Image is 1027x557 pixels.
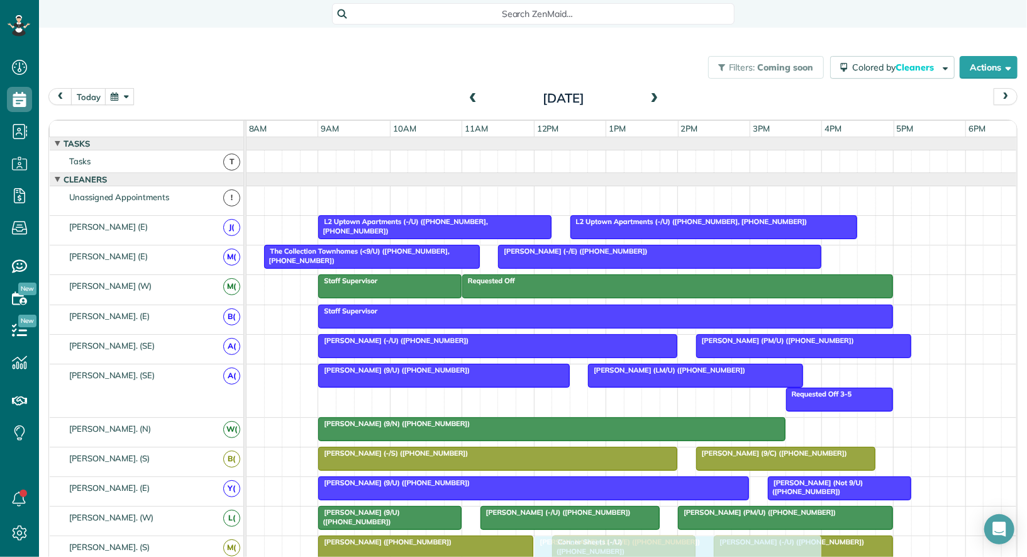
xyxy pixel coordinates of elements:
span: A( [223,338,240,355]
span: [PERSON_NAME]. (E) [67,311,152,321]
span: [PERSON_NAME] (W) [67,281,154,291]
span: [PERSON_NAME]. (S) [67,453,152,463]
span: 8am [247,123,270,133]
span: Requested Off 3-5 [786,390,853,398]
span: New [18,315,36,327]
span: 6pm [966,123,988,133]
span: [PERSON_NAME] (E) [67,222,150,232]
span: 10am [391,123,419,133]
span: 11am [462,123,491,133]
span: [PERSON_NAME] (-/U) ([PHONE_NUMBER]) [480,508,631,517]
span: Tasks [61,138,92,149]
span: M( [223,539,240,556]
span: L2 Uptown Apartments (-/U) ([PHONE_NUMBER], [PHONE_NUMBER]) [318,217,488,235]
span: Colored by [852,62,938,73]
span: New [18,283,36,295]
span: [PERSON_NAME] (9/C) ([PHONE_NUMBER]) [696,449,848,458]
span: [PERSON_NAME]. (W) [67,512,156,522]
span: Filters: [729,62,755,73]
span: 12pm [535,123,562,133]
span: The Collection Townhomes (<9/U) ([PHONE_NUMBER], [PHONE_NUMBER]) [264,247,449,264]
span: [PERSON_NAME] (11-12/E) ([PHONE_NUMBER]) [533,537,701,546]
span: ! [223,189,240,206]
span: [PERSON_NAME]. (N) [67,424,153,434]
span: [PERSON_NAME] (9/U) ([PHONE_NUMBER]) [318,508,400,526]
span: A( [223,368,240,385]
span: 2pm [679,123,701,133]
span: 5pm [894,123,916,133]
span: [PERSON_NAME]. (E) [67,483,152,493]
span: M( [223,249,240,266]
span: Requested Off [462,276,516,285]
span: [PERSON_NAME]. (SE) [67,370,157,380]
span: [PERSON_NAME]. (SE) [67,340,157,351]
span: [PERSON_NAME] (Not 9/U) ([PHONE_NUMBER]) [767,478,863,496]
span: Cleaners [896,62,936,73]
span: [PERSON_NAME] (LM/U) ([PHONE_NUMBER]) [587,366,746,374]
span: [PERSON_NAME] (-/U) ([PHONE_NUMBER]) [318,336,469,345]
span: [PERSON_NAME] (PM/U) ([PHONE_NUMBER]) [696,336,855,345]
span: Cleaners [61,174,109,184]
button: Actions [960,56,1018,79]
span: 3pm [750,123,772,133]
span: 4pm [822,123,844,133]
span: [PERSON_NAME] (E) [67,251,150,261]
button: prev [48,88,72,105]
h2: [DATE] [485,91,642,105]
span: Unassigned Appointments [67,192,172,202]
span: Staff Supervisor [318,307,378,315]
span: [PERSON_NAME] (9/U) ([PHONE_NUMBER]) [318,366,470,374]
span: [PERSON_NAME]. (S) [67,542,152,552]
span: Coming soon [757,62,814,73]
span: M( [223,278,240,295]
div: Open Intercom Messenger [984,514,1014,544]
span: W( [223,421,240,438]
span: Tasks [67,156,93,166]
button: next [994,88,1018,105]
span: Y( [223,480,240,497]
span: [PERSON_NAME] (PM/U) ([PHONE_NUMBER]) [677,508,836,517]
span: L( [223,510,240,527]
span: [PERSON_NAME] (-/S) ([PHONE_NUMBER]) [318,449,469,458]
span: B( [223,308,240,325]
span: 9am [318,123,341,133]
span: B( [223,451,240,468]
button: today [71,88,106,105]
span: 1pm [606,123,628,133]
span: [PERSON_NAME] (9/N) ([PHONE_NUMBER]) [318,419,470,428]
span: Staff Supervisor [318,276,378,285]
span: [PERSON_NAME] (-/E) ([PHONE_NUMBER]) [497,247,648,256]
span: T [223,154,240,171]
span: [PERSON_NAME] ([PHONE_NUMBER]) [318,537,452,546]
span: J( [223,219,240,236]
span: L2 Uptown Apartments (-/U) ([PHONE_NUMBER], [PHONE_NUMBER]) [570,217,808,226]
span: [PERSON_NAME] (9/U) ([PHONE_NUMBER]) [318,478,470,487]
button: Colored byCleaners [830,56,955,79]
